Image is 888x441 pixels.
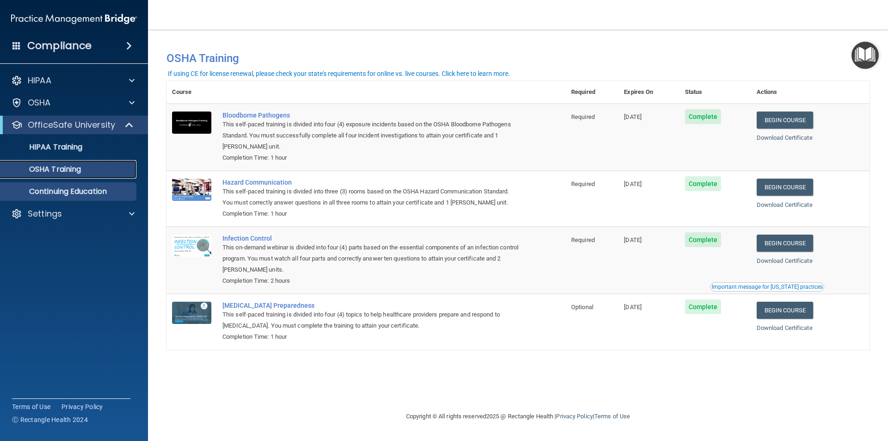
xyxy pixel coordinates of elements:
span: [DATE] [624,180,641,187]
button: If using CE for license renewal, please check your state's requirements for online vs. live cours... [166,69,512,78]
a: Hazard Communication [222,179,519,186]
div: If using CE for license renewal, please check your state's requirements for online vs. live cours... [168,70,510,77]
a: Begin Course [757,235,813,252]
span: Ⓒ Rectangle Health 2024 [12,415,88,424]
a: Privacy Policy [62,402,103,411]
div: Completion Time: 1 hour [222,208,519,219]
th: Expires On [618,81,679,104]
h4: OSHA Training [166,52,869,65]
p: OSHA Training [6,165,81,174]
a: Begin Course [757,179,813,196]
th: Actions [751,81,869,104]
span: Optional [571,304,593,311]
span: Required [571,236,595,243]
p: Continuing Education [6,187,132,196]
div: Completion Time: 1 hour [222,331,519,342]
span: Complete [685,299,721,314]
span: Complete [685,176,721,191]
a: Download Certificate [757,201,813,208]
span: Required [571,113,595,120]
button: Open Resource Center [851,42,879,69]
a: OSHA [11,97,135,108]
a: Privacy Policy [556,413,592,420]
a: Download Certificate [757,257,813,264]
p: HIPAA [28,75,51,86]
a: Terms of Use [12,402,50,411]
p: OfficeSafe University [28,119,115,130]
div: This self-paced training is divided into three (3) rooms based on the OSHA Hazard Communication S... [222,186,519,208]
button: Read this if you are a dental practitioner in the state of CA [710,282,824,292]
div: This self-paced training is divided into four (4) topics to help healthcare providers prepare and... [222,309,519,331]
span: Complete [685,232,721,247]
span: Complete [685,109,721,124]
div: Important message for [US_STATE] practices [712,284,823,290]
a: Infection Control [222,235,519,242]
p: Settings [28,208,62,219]
th: Required [566,81,618,104]
span: Required [571,180,595,187]
img: PMB logo [11,10,137,28]
a: Begin Course [757,112,813,129]
div: Copyright © All rights reserved 2025 @ Rectangle Health | | [349,402,687,431]
span: [DATE] [624,113,641,120]
iframe: Drift Widget Chat Controller [842,395,877,430]
div: Completion Time: 2 hours [222,275,519,286]
a: Terms of Use [594,413,630,420]
th: Course [166,81,217,104]
p: OSHA [28,97,51,108]
div: Completion Time: 1 hour [222,152,519,163]
a: Bloodborne Pathogens [222,112,519,119]
a: Download Certificate [757,134,813,141]
h4: Compliance [27,39,92,52]
a: OfficeSafe University [11,119,134,130]
a: Download Certificate [757,324,813,331]
a: [MEDICAL_DATA] Preparedness [222,302,519,309]
span: [DATE] [624,304,641,311]
a: Settings [11,208,135,219]
span: [DATE] [624,236,641,243]
th: Status [679,81,751,104]
a: Begin Course [757,302,813,319]
div: This self-paced training is divided into four (4) exposure incidents based on the OSHA Bloodborne... [222,119,519,152]
div: This on-demand webinar is divided into four (4) parts based on the essential components of an inf... [222,242,519,275]
a: HIPAA [11,75,135,86]
p: HIPAA Training [6,143,82,152]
